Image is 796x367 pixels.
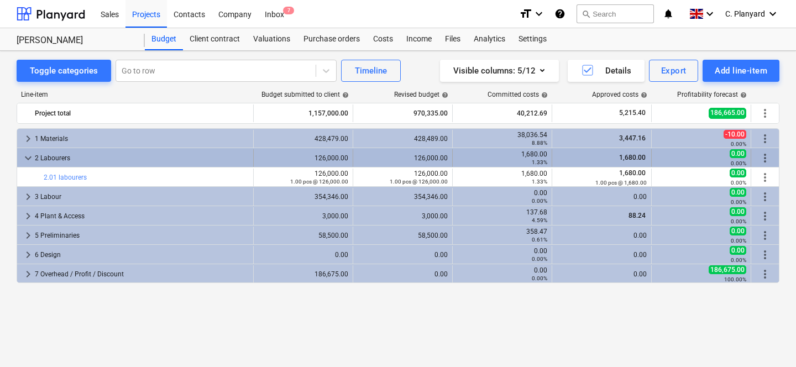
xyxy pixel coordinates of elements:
span: keyboard_arrow_right [22,209,35,223]
small: 1.33% [532,179,547,185]
a: Analytics [467,28,512,50]
span: More actions [758,132,772,145]
button: Add line-item [703,60,779,82]
span: help [539,92,548,98]
a: Settings [512,28,553,50]
div: 0.00 [457,189,547,205]
div: Export [661,64,687,78]
span: help [439,92,448,98]
span: 1,680.00 [618,169,647,177]
div: Committed costs [488,91,548,98]
a: Files [438,28,467,50]
small: 0.00% [731,180,746,186]
div: Details [581,64,631,78]
div: [PERSON_NAME] [17,35,132,46]
span: 3,447.16 [618,134,647,142]
small: 1.00 pcs @ 1,680.00 [595,180,647,186]
div: Visible columns : 5/12 [453,64,546,78]
small: 0.00% [731,257,746,263]
div: 970,335.00 [358,104,448,122]
small: 0.00% [731,199,746,205]
iframe: Chat Widget [741,314,796,367]
span: 1,680.00 [618,154,647,161]
span: 0.00 [730,149,746,158]
div: 428,489.00 [358,135,448,143]
div: 0.00 [457,247,547,263]
div: Project total [35,104,249,122]
button: Export [649,60,699,82]
div: 58,500.00 [358,232,448,239]
small: 0.00% [731,160,746,166]
small: 0.00% [532,198,547,204]
span: help [738,92,747,98]
span: More actions [758,268,772,281]
a: Income [400,28,438,50]
div: 4 Plant & Access [35,207,249,225]
small: 100.00% [724,276,746,282]
span: keyboard_arrow_right [22,132,35,145]
div: 0.00 [557,232,647,239]
span: 186,665.00 [709,108,746,118]
small: 1.33% [532,159,547,165]
span: 5,215.40 [618,108,647,118]
div: 0.00 [457,266,547,282]
a: 2.01 labourers [44,174,87,181]
div: 1 Materials [35,130,249,148]
small: 0.00% [532,256,547,262]
div: 126,000.00 [358,154,448,162]
span: keyboard_arrow_right [22,268,35,281]
div: 186,675.00 [258,270,348,278]
div: Line-item [17,91,254,98]
span: More actions [758,229,772,242]
div: 58,500.00 [258,232,348,239]
div: 0.00 [557,251,647,259]
span: More actions [758,151,772,165]
div: 0.00 [358,251,448,259]
small: 0.00% [731,141,746,147]
a: Client contract [183,28,247,50]
div: 0.00 [358,270,448,278]
a: Budget [145,28,183,50]
a: Costs [366,28,400,50]
div: 3,000.00 [358,212,448,220]
span: help [638,92,647,98]
div: 126,000.00 [258,170,348,185]
small: 0.00% [532,275,547,281]
span: 88.24 [627,212,647,219]
div: 0.00 [258,251,348,259]
div: Timeline [355,64,387,78]
small: 0.00% [731,238,746,244]
div: 126,000.00 [358,170,448,185]
div: 354,346.00 [358,193,448,201]
span: 0.00 [730,169,746,177]
span: 0.00 [730,188,746,197]
small: 1.00 pcs @ 126,000.00 [390,179,448,185]
span: 0.00 [730,207,746,216]
span: 0.00 [730,227,746,235]
span: help [340,92,349,98]
span: More actions [758,248,772,261]
div: Revised budget [394,91,448,98]
div: 1,157,000.00 [258,104,348,122]
small: 0.00% [731,218,746,224]
span: keyboard_arrow_right [22,248,35,261]
div: 40,212.69 [457,104,547,122]
span: More actions [758,171,772,184]
div: Toggle categories [30,64,98,78]
div: Approved costs [592,91,647,98]
div: 358.47 [457,228,547,243]
div: 2 Labourers [35,149,249,167]
small: 4.59% [532,217,547,223]
span: More actions [758,107,772,120]
small: 1.00 pcs @ 126,000.00 [290,179,348,185]
button: Visible columns:5/12 [440,60,559,82]
span: 0.00 [730,246,746,255]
